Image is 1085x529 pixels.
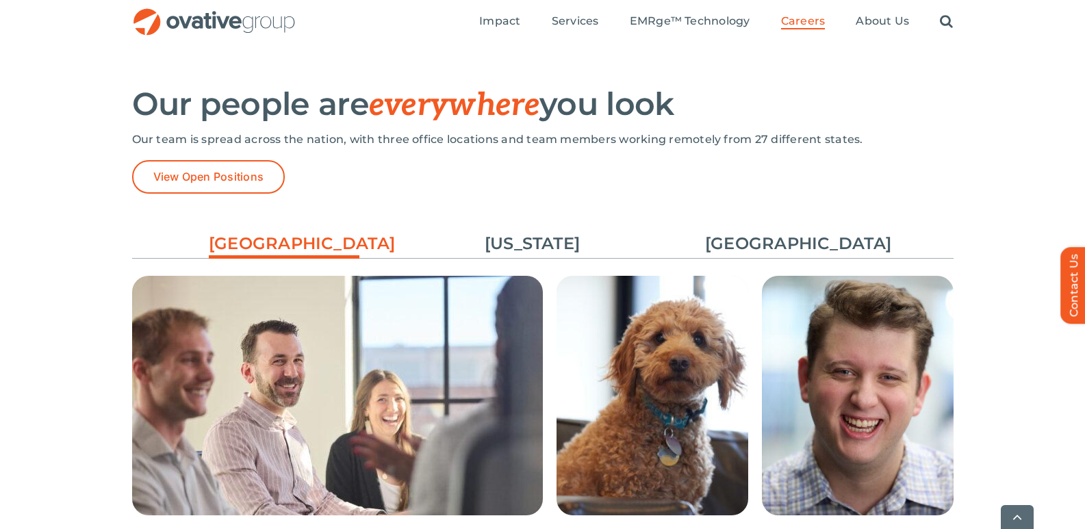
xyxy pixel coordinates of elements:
a: About Us [856,14,909,29]
a: EMRge™ Technology [630,14,750,29]
a: [GEOGRAPHIC_DATA] [705,232,856,255]
a: Careers [781,14,826,29]
span: About Us [856,14,909,28]
a: View Open Positions [132,160,285,194]
ul: Post Filters [132,225,954,262]
a: [US_STATE] [457,232,608,255]
span: Careers [781,14,826,28]
span: EMRge™ Technology [630,14,750,28]
a: Services [552,14,599,29]
a: Search [940,14,953,29]
span: Services [552,14,599,28]
a: [GEOGRAPHIC_DATA] [209,232,359,262]
img: Careers – Minneapolis Grid 4 [557,276,748,515]
a: OG_Full_horizontal_RGB [132,7,296,20]
a: Impact [479,14,520,29]
span: everywhere [369,86,539,125]
span: Impact [479,14,520,28]
h2: Our people are you look [132,87,954,122]
span: View Open Positions [153,170,264,183]
img: Careers – Minneapolis Grid 3 [762,276,954,515]
p: Our team is spread across the nation, with three office locations and team members working remote... [132,133,954,146]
